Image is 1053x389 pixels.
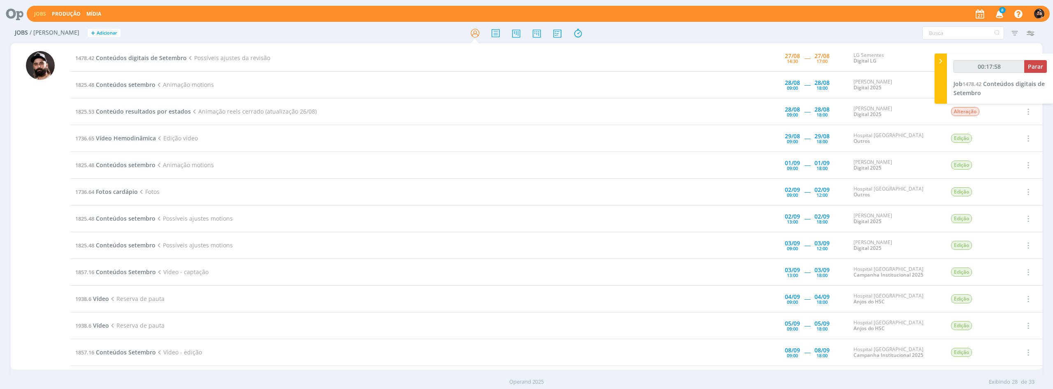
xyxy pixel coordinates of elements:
div: Hospital [GEOGRAPHIC_DATA] [854,186,938,198]
span: ----- [804,188,810,196]
a: Mídia [86,10,101,17]
div: 18:00 [816,273,828,277]
div: 04/09 [814,294,830,300]
span: Edição [951,321,972,330]
div: 28/08 [814,80,830,86]
div: 04/09 [785,294,800,300]
span: Conteúdos Setembro [96,268,156,276]
div: 18:00 [816,326,828,331]
div: 18:00 [816,139,828,144]
a: Job1478.42Conteúdos digitais de Setembro [953,80,1045,97]
span: 1825.53 [75,108,94,115]
div: 14:30 [787,59,798,63]
button: 8 [990,7,1007,21]
button: Parar [1024,60,1047,73]
a: 1857.16Conteúdos Setembro [75,268,156,276]
span: ----- [804,54,810,62]
div: 29/08 [814,133,830,139]
a: Outros [854,137,870,144]
a: 1825.48Conteúdos setembro [75,241,155,249]
input: Busca [922,26,1004,40]
div: Hospital [GEOGRAPHIC_DATA] [854,293,938,305]
span: ----- [804,107,810,115]
span: Possíveis ajustes da revisão [187,54,270,62]
span: ----- [804,214,810,222]
span: 1825.48 [75,242,94,249]
span: Vídeo Hemodinâmica [96,134,156,142]
span: Possíveis ajustes motions [155,214,233,222]
a: 1825.48Conteúdos setembro [75,81,155,89]
span: ----- [804,348,810,356]
div: 18:00 [816,112,828,117]
span: + [91,29,95,37]
span: ----- [804,321,810,329]
div: [PERSON_NAME] [854,106,938,118]
a: Digital 2025 [854,245,881,252]
span: Fotos [138,188,160,196]
div: 18:00 [816,300,828,304]
div: 17:00 [816,59,828,63]
div: 18:00 [816,353,828,358]
div: 29/08 [785,133,800,139]
span: Fotos cardápio [96,188,138,196]
span: Conteúdos setembro [96,161,155,169]
span: Edição [951,187,972,196]
div: 05/09 [785,321,800,326]
div: Hospital [GEOGRAPHIC_DATA] [854,320,938,332]
span: Animação motions [155,161,214,169]
div: Hospital [GEOGRAPHIC_DATA] [854,266,938,278]
span: Conteúdo resultados por estados [96,107,191,115]
span: 33 [1029,378,1034,386]
div: 03/09 [814,240,830,246]
a: Anjos do HSC [854,325,885,332]
div: 02/09 [814,214,830,219]
div: 01/09 [814,160,830,166]
span: ----- [804,81,810,89]
a: Jobs [34,10,46,17]
div: [PERSON_NAME] [854,79,938,91]
a: Digital 2025 [854,84,881,91]
span: Conteúdos digitais de Setembro [96,54,187,62]
span: ----- [804,268,810,276]
button: B [1034,7,1045,21]
div: 09:00 [787,300,798,304]
span: 1478.42 [75,54,94,62]
div: 13:00 [787,273,798,277]
span: ----- [804,161,810,169]
a: Campanha Institucional 2025 [854,352,923,359]
div: 03/09 [785,267,800,273]
a: 1938.6Vídeo [75,295,109,303]
span: Jobs [15,29,28,36]
a: 1825.53Conteúdo resultados por estados [75,107,191,115]
div: [PERSON_NAME] [854,213,938,225]
span: / [PERSON_NAME] [30,29,79,36]
a: Produção [52,10,81,17]
span: Reserva de pauta [109,295,165,303]
div: 18:00 [816,86,828,90]
span: Conteúdos setembro [96,214,155,222]
div: 09:00 [787,246,798,251]
a: Digital LG [854,57,877,64]
div: 12:00 [816,246,828,251]
div: 27/08 [785,53,800,59]
img: B [26,51,55,80]
span: Animação motions [155,81,214,89]
div: 01/09 [785,160,800,166]
div: 09:00 [787,112,798,117]
a: 1825.48Conteúdos setembro [75,214,155,222]
div: 13:00 [787,219,798,224]
div: [PERSON_NAME] [854,159,938,171]
div: 09:00 [787,193,798,197]
a: Anjos do HSC [854,298,885,305]
span: Edição [951,161,972,170]
span: ----- [804,295,810,303]
span: 1857.16 [75,349,94,356]
span: Adicionar [97,30,117,36]
span: Vídeo [93,295,109,303]
div: 09:00 [787,86,798,90]
span: 1938.6 [75,295,91,303]
span: Edição [951,294,972,303]
div: 12:00 [816,193,828,197]
span: Alteração [951,107,979,116]
div: 09:00 [787,326,798,331]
